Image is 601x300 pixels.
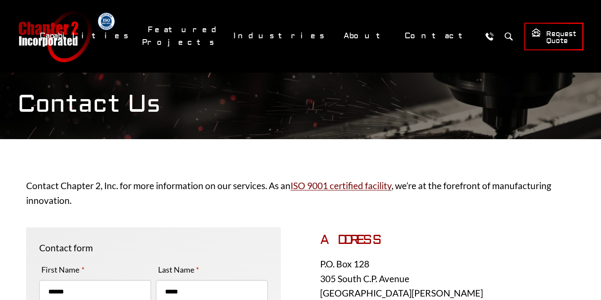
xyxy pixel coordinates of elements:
[481,28,497,44] a: Call Us
[290,180,392,191] a: ISO 9001 certified facility
[39,240,268,255] p: Contact form
[531,28,576,46] span: Request Quote
[17,10,91,62] a: Chapter 2 Incorporated
[34,27,138,45] a: Capabilities
[39,263,87,277] label: First Name
[142,20,223,52] a: Featured Projects
[399,27,477,45] a: Contact
[524,23,584,50] a: Request Quote
[320,232,575,248] h3: ADDRESS
[156,263,202,277] label: Last Name
[500,28,517,44] button: Search
[17,90,584,119] h1: Contact Us
[26,178,575,207] p: Contact Chapter 2, Inc. for more information on our services. As an , we’re at the forefront of m...
[228,27,334,45] a: Industries
[338,27,395,45] a: About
